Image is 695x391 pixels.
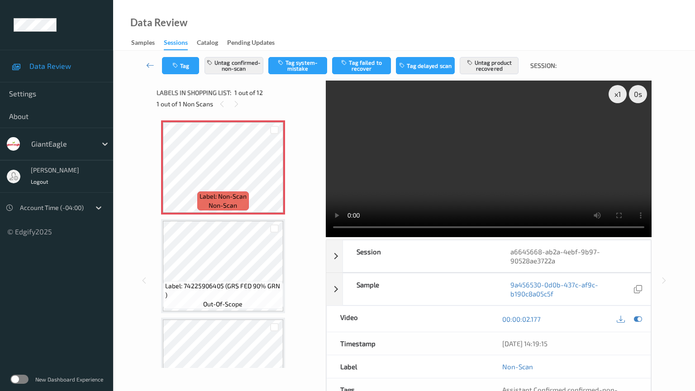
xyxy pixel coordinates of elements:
[234,88,263,97] span: 1 out of 12
[332,57,391,74] button: Tag failed to recover
[497,240,651,272] div: a6645668-ab2a-4ebf-9b97-90528ae3722a
[530,61,557,70] span: Session:
[502,315,541,324] a: 00:00:02.177
[200,192,247,201] span: Label: Non-Scan
[227,38,275,49] div: Pending Updates
[197,37,227,49] a: Catalog
[165,281,281,300] span: Label: 74225906405 (GRS FED 90% GRN )
[205,57,263,74] button: Untag confirmed-non-scan
[203,300,243,309] span: out-of-scope
[327,355,489,378] div: Label
[327,332,489,355] div: Timestamp
[326,273,651,305] div: Sample9a456530-0d0b-437c-af9c-b190c8a05c5f
[268,57,327,74] button: Tag system-mistake
[131,38,155,49] div: Samples
[502,362,533,371] a: Non-Scan
[131,37,164,49] a: Samples
[209,201,237,210] span: non-scan
[197,38,218,49] div: Catalog
[609,85,627,103] div: x 1
[629,85,647,103] div: 0 s
[396,57,455,74] button: Tag delayed scan
[227,37,284,49] a: Pending Updates
[157,88,231,97] span: Labels in shopping list:
[164,38,188,50] div: Sessions
[343,240,497,272] div: Session
[460,57,519,74] button: Untag product recovered
[157,98,319,110] div: 1 out of 1 Non Scans
[502,339,637,348] div: [DATE] 14:19:15
[130,18,187,27] div: Data Review
[162,57,199,74] button: Tag
[326,240,651,272] div: Sessiona6645668-ab2a-4ebf-9b97-90528ae3722a
[343,273,497,305] div: Sample
[510,280,632,298] a: 9a456530-0d0b-437c-af9c-b190c8a05c5f
[327,306,489,332] div: Video
[164,37,197,50] a: Sessions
